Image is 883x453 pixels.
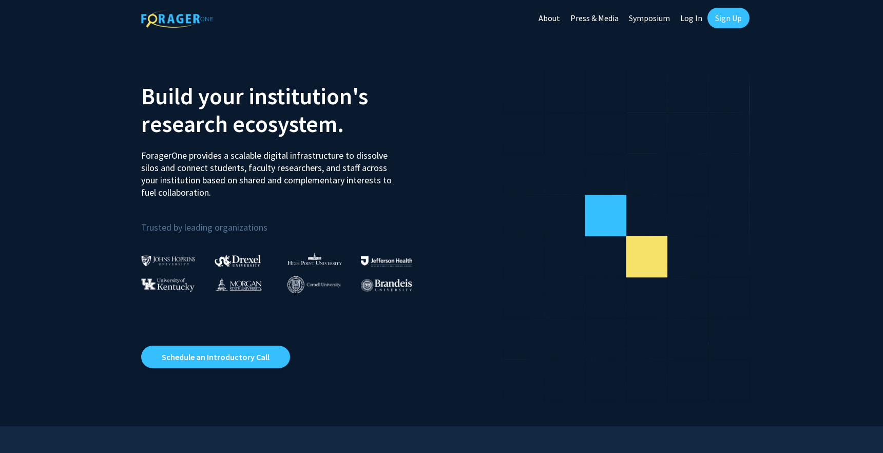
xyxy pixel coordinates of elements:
a: Sign Up [707,8,750,28]
img: Morgan State University [215,278,262,291]
img: ForagerOne Logo [141,10,213,28]
a: Opens in a new tab [141,346,290,368]
p: ForagerOne provides a scalable digital infrastructure to dissolve silos and connect students, fac... [141,142,399,199]
img: Brandeis University [361,279,412,292]
h2: Build your institution's research ecosystem. [141,82,434,138]
img: Johns Hopkins University [141,255,196,266]
img: Thomas Jefferson University [361,256,412,266]
img: High Point University [287,253,342,265]
p: Trusted by leading organizations [141,207,434,235]
iframe: Chat [839,407,875,445]
img: Cornell University [287,276,341,293]
img: University of Kentucky [141,278,195,292]
img: Drexel University [215,255,261,267]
